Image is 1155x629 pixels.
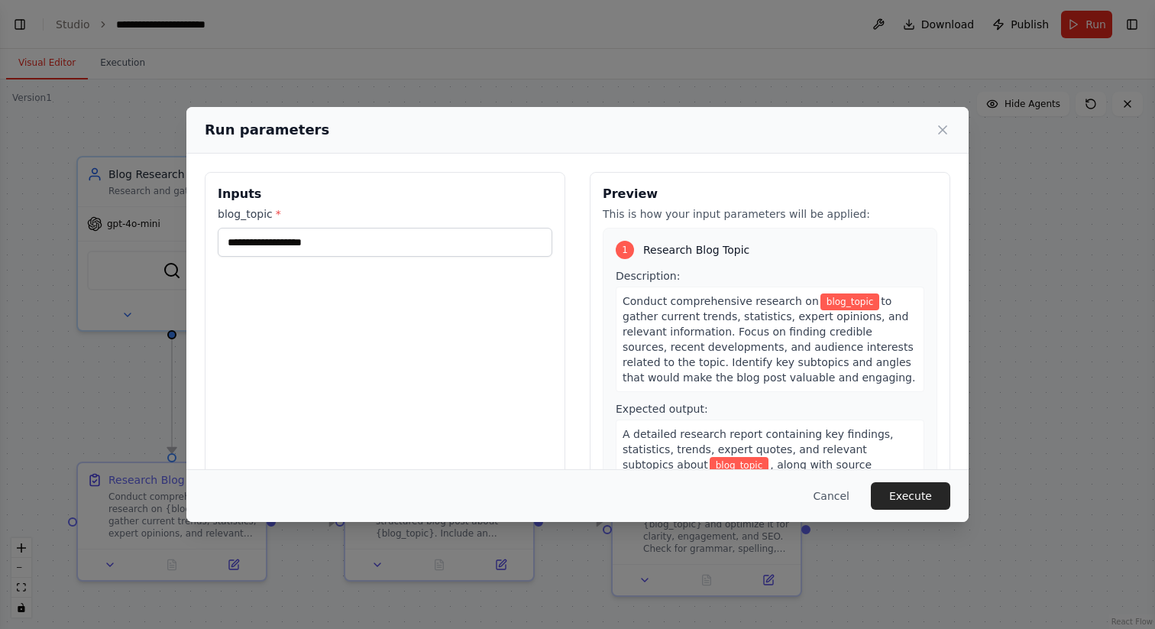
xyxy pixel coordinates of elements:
[205,119,329,141] h2: Run parameters
[801,482,862,510] button: Cancel
[820,293,880,310] span: Variable: blog_topic
[710,457,769,474] span: Variable: blog_topic
[616,270,680,282] span: Description:
[616,403,708,415] span: Expected output:
[623,295,819,307] span: Conduct comprehensive research on
[623,428,894,471] span: A detailed research report containing key findings, statistics, trends, expert quotes, and releva...
[603,185,937,203] h3: Preview
[623,295,915,384] span: to gather current trends, statistics, expert opinions, and relevant information. Focus on finding...
[871,482,950,510] button: Execute
[603,206,937,222] p: This is how your input parameters will be applied:
[218,206,552,222] label: blog_topic
[616,241,634,259] div: 1
[218,185,552,203] h3: Inputs
[643,242,749,258] span: Research Blog Topic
